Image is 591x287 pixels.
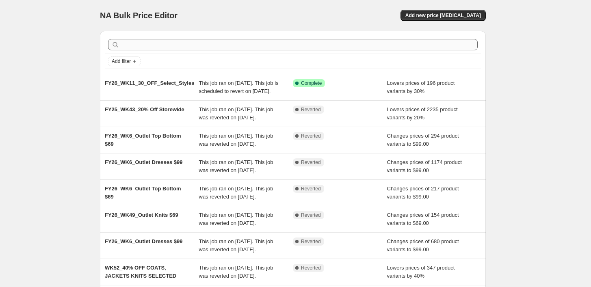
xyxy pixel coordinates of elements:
[387,106,458,121] span: Lowers prices of 2235 product variants by 20%
[301,212,321,218] span: Reverted
[105,212,178,218] span: FY26_WK49_Outlet Knits $69
[301,106,321,113] span: Reverted
[405,12,481,19] span: Add new price [MEDICAL_DATA]
[105,80,194,86] span: FY26_WK11_30_OFF_Select_Styles
[301,133,321,139] span: Reverted
[301,159,321,166] span: Reverted
[199,159,273,173] span: This job ran on [DATE]. This job was reverted on [DATE].
[199,133,273,147] span: This job ran on [DATE]. This job was reverted on [DATE].
[387,159,462,173] span: Changes prices of 1174 product variants to $99.00
[199,80,279,94] span: This job ran on [DATE]. This job is scheduled to revert on [DATE].
[105,133,181,147] span: FY26_WK6_Outlet Top Bottom $69
[301,80,322,86] span: Complete
[387,186,459,200] span: Changes prices of 217 product variants to $99.00
[105,238,182,244] span: FY26_WK6_Outlet Dresses $99
[105,159,182,165] span: FY26_WK6_Outlet Dresses $99
[301,186,321,192] span: Reverted
[199,186,273,200] span: This job ran on [DATE]. This job was reverted on [DATE].
[301,238,321,245] span: Reverted
[387,265,455,279] span: Lowers prices of 347 product variants by 40%
[199,238,273,252] span: This job ran on [DATE]. This job was reverted on [DATE].
[301,265,321,271] span: Reverted
[199,106,273,121] span: This job ran on [DATE]. This job was reverted on [DATE].
[387,238,459,252] span: Changes prices of 680 product variants to $99.00
[105,186,181,200] span: FY26_WK6_Outlet Top Bottom $69
[112,58,131,65] span: Add filter
[105,106,184,112] span: FY25_WK43_20% Off Storewide
[105,265,176,279] span: WK52_40% OFF COATS, JACKETS KNITS SELECTED
[100,11,178,20] span: NA Bulk Price Editor
[108,56,141,66] button: Add filter
[387,133,459,147] span: Changes prices of 294 product variants to $99.00
[387,212,459,226] span: Changes prices of 154 product variants to $69.00
[199,265,273,279] span: This job ran on [DATE]. This job was reverted on [DATE].
[199,212,273,226] span: This job ran on [DATE]. This job was reverted on [DATE].
[387,80,455,94] span: Lowers prices of 196 product variants by 30%
[400,10,486,21] button: Add new price [MEDICAL_DATA]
